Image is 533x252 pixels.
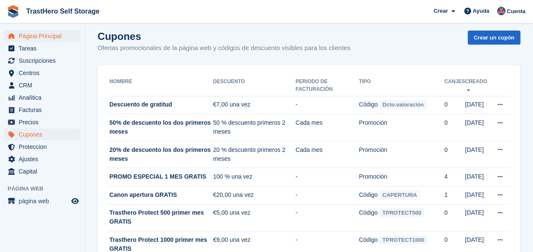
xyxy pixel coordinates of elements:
td: Promoción [359,141,444,168]
td: - [296,96,359,114]
td: 1 [444,186,465,204]
span: Precios [19,116,70,128]
td: 50% de descuento los dos primeros meses [108,114,213,141]
a: menu [4,67,80,79]
td: [DATE] [465,168,492,186]
th: Nombre [108,75,213,96]
td: 100 % una vez [213,168,295,186]
a: Crear un cupón [468,31,520,45]
a: menu [4,165,80,177]
span: Capital [19,165,70,177]
td: Canon apertura GRATIS [108,186,213,204]
td: 50 % descuento primeros 2 meses [213,114,295,141]
td: [DATE] [465,96,492,114]
a: Creado [465,78,487,92]
th: Periodo de facturación [296,75,359,96]
td: Promoción [359,114,444,141]
td: Promoción [359,168,444,186]
td: [DATE] [465,141,492,168]
td: - [296,186,359,204]
span: Cupones [19,129,70,140]
a: menu [4,129,80,140]
a: menu [4,92,80,104]
a: menu [4,104,80,116]
td: Trasthero Protect 500 primer mes GRATIS [108,204,213,231]
a: menu [4,55,80,67]
td: 20 % descuento primeros 2 meses [213,141,295,168]
td: 0 [444,96,465,114]
td: 0 [444,114,465,141]
td: Cada mes [296,141,359,168]
span: Proteccion [19,141,70,153]
td: 0 [444,204,465,231]
td: [DATE] [465,204,492,231]
td: 0 [444,141,465,168]
a: menu [4,79,80,91]
span: página web [19,195,70,207]
span: Crear [433,7,448,15]
td: 20% de descuento los dos primeros meses [108,141,213,168]
td: Cada mes [296,114,359,141]
img: stora-icon-8386f47178a22dfd0bd8f6a31ec36ba5ce8667c1dd55bd0f319d3a0aa187defe.svg [7,5,20,18]
td: [DATE] [465,114,492,141]
span: TPROTECT500 [380,208,424,217]
td: €7,00 una vez [213,96,295,114]
span: CRM [19,79,70,91]
td: PROMO ESPECIAL 1 MES GRATIS [108,168,213,186]
a: TrastHero Self Storage [23,4,103,18]
p: Ofertas promocionales de la página web y códigos de descuento visibles para los clientes [98,43,350,53]
th: Tipo [359,75,444,96]
span: TPROTECT1000 [380,235,427,244]
td: Código [359,96,444,114]
td: €20,00 una vez [213,186,295,204]
td: - [296,204,359,231]
td: Descuento de gratitud [108,96,213,114]
span: CAPERTURA [380,190,420,199]
td: [DATE] [465,186,492,204]
th: Canjes [444,75,465,96]
span: Ayuda [473,7,489,15]
span: Suscripciones [19,55,70,67]
span: Página web [8,185,84,193]
th: Descuento [213,75,295,96]
a: menu [4,42,80,54]
h1: Cupones [98,31,350,42]
td: 4 [444,168,465,186]
a: menú [4,195,80,207]
td: €5,00 una vez [213,204,295,231]
span: Cuenta [507,7,525,16]
td: Código [359,204,444,231]
span: Dcto.valoración [380,100,427,109]
td: Código [359,186,444,204]
a: menu [4,141,80,153]
td: - [296,168,359,186]
a: menu [4,116,80,128]
a: menu [4,30,80,42]
span: Analítica [19,92,70,104]
span: Facturas [19,104,70,116]
span: Ajustes [19,153,70,165]
img: Marua Grioui [497,7,505,15]
a: Vista previa de la tienda [70,196,80,206]
span: Página Principal [19,30,70,42]
span: Tareas [19,42,70,54]
span: Centros [19,67,70,79]
a: menu [4,153,80,165]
